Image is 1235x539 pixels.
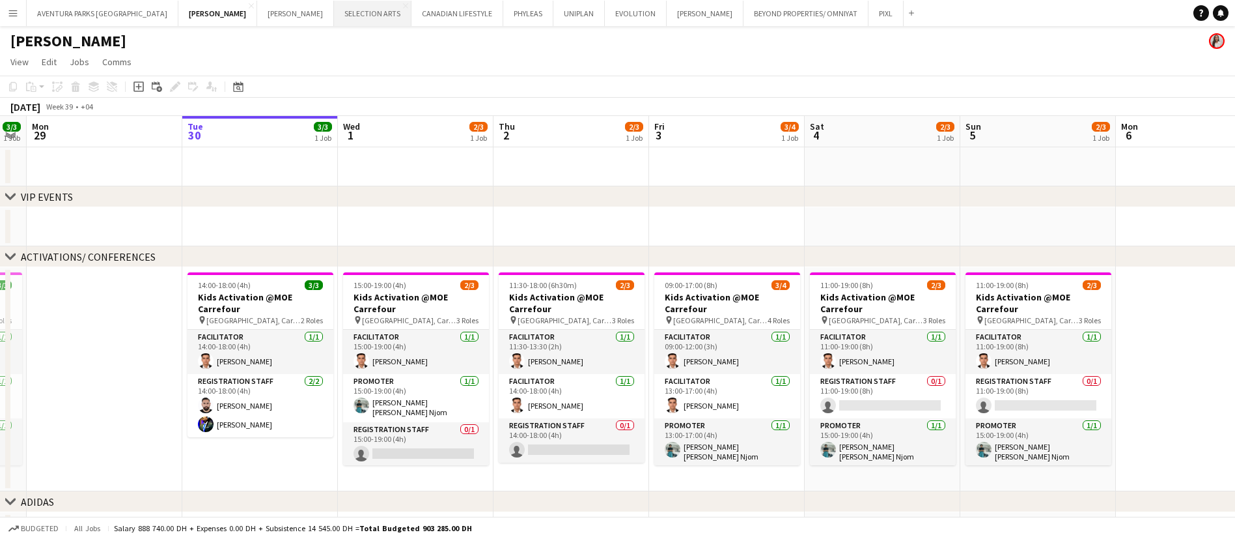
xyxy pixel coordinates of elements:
[187,374,333,437] app-card-role: Registration Staff2/214:00-18:00 (4h)[PERSON_NAME][PERSON_NAME]
[499,330,645,374] app-card-role: Facilitator1/111:30-13:30 (2h)[PERSON_NAME]
[499,121,515,132] span: Thu
[30,128,49,143] span: 29
[976,280,1029,290] span: 11:00-19:00 (8h)
[206,315,301,325] span: [GEOGRAPHIC_DATA], Carrefour
[186,128,203,143] span: 30
[257,1,334,26] button: [PERSON_NAME]
[965,121,981,132] span: Sun
[810,374,956,418] app-card-role: Registration Staff0/111:00-19:00 (8h)
[937,133,954,143] div: 1 Job
[965,291,1111,315] h3: Kids Activation @MOE Carrefour
[1209,33,1225,49] app-user-avatar: Ines de Puybaudet
[625,122,643,132] span: 2/3
[743,1,868,26] button: BEYOND PROPERTIES/ OMNIYAT
[460,280,479,290] span: 2/3
[21,250,156,263] div: ACTIVATIONS/ CONFERENCES
[21,190,73,203] div: VIP EVENTS
[343,291,489,315] h3: Kids Activation @MOE Carrefour
[965,272,1111,465] div: 11:00-19:00 (8h)2/3Kids Activation @MOE Carrefour [GEOGRAPHIC_DATA], Carrefour3 RolesFacilitator1...
[3,122,21,132] span: 3/3
[21,495,54,508] div: ADIDAS
[187,121,203,132] span: Tue
[21,524,59,533] span: Budgeted
[605,1,667,26] button: EVOLUTION
[1083,280,1101,290] span: 2/3
[868,1,904,26] button: PIXL
[808,128,824,143] span: 4
[411,1,503,26] button: CANADIAN LIFESTYLE
[5,53,34,70] a: View
[927,280,945,290] span: 2/3
[42,56,57,68] span: Edit
[198,280,251,290] span: 14:00-18:00 (4h)
[32,121,49,132] span: Mon
[456,315,479,325] span: 3 Roles
[1119,128,1138,143] span: 6
[673,315,768,325] span: [GEOGRAPHIC_DATA], Carrefour
[341,128,360,143] span: 1
[771,280,790,290] span: 3/4
[343,272,489,465] div: 15:00-19:00 (4h)2/3Kids Activation @MOE Carrefour [GEOGRAPHIC_DATA], Carrefour3 RolesFacilitator1...
[616,280,634,290] span: 2/3
[114,523,472,533] div: Salary 888 740.00 DH + Expenses 0.00 DH + Subsistence 14 545.00 DH =
[810,272,956,465] app-job-card: 11:00-19:00 (8h)2/3Kids Activation @MOE Carrefour [GEOGRAPHIC_DATA], Carrefour3 RolesFacilitator1...
[469,122,488,132] span: 2/3
[36,53,62,70] a: Edit
[27,1,178,26] button: AVENTURA PARKS [GEOGRAPHIC_DATA]
[553,1,605,26] button: UNIPLAN
[652,128,665,143] span: 3
[499,291,645,315] h3: Kids Activation @MOE Carrefour
[64,53,94,70] a: Jobs
[334,1,411,26] button: SELECTION ARTS
[7,521,61,536] button: Budgeted
[499,418,645,463] app-card-role: Registration Staff0/114:00-18:00 (4h)
[503,1,553,26] button: PHYLEAS
[654,418,800,467] app-card-role: Promoter1/113:00-17:00 (4h)[PERSON_NAME] [PERSON_NAME] Njom
[301,315,323,325] span: 2 Roles
[359,523,472,533] span: Total Budgeted 903 285.00 DH
[72,523,103,533] span: All jobs
[499,272,645,463] div: 11:30-18:00 (6h30m)2/3Kids Activation @MOE Carrefour [GEOGRAPHIC_DATA], Carrefour3 RolesFacilitat...
[70,56,89,68] span: Jobs
[965,418,1111,467] app-card-role: Promoter1/115:00-19:00 (4h)[PERSON_NAME] [PERSON_NAME] Njom
[654,374,800,418] app-card-role: Facilitator1/113:00-17:00 (4h)[PERSON_NAME]
[497,128,515,143] span: 2
[343,374,489,422] app-card-role: Promoter1/115:00-19:00 (4h)[PERSON_NAME] [PERSON_NAME] Njom
[1079,315,1101,325] span: 3 Roles
[343,422,489,467] app-card-role: Registration Staff0/115:00-19:00 (4h)
[362,315,456,325] span: [GEOGRAPHIC_DATA], Carrefour
[343,121,360,132] span: Wed
[654,330,800,374] app-card-role: Facilitator1/109:00-12:00 (3h)[PERSON_NAME]
[665,280,717,290] span: 09:00-17:00 (8h)
[343,330,489,374] app-card-role: Facilitator1/115:00-19:00 (4h)[PERSON_NAME]
[612,315,634,325] span: 3 Roles
[354,280,406,290] span: 15:00-19:00 (4h)
[1092,133,1109,143] div: 1 Job
[3,133,20,143] div: 1 Job
[984,315,1079,325] span: [GEOGRAPHIC_DATA], Carrefour
[768,315,790,325] span: 4 Roles
[810,330,956,374] app-card-role: Facilitator1/111:00-19:00 (8h)[PERSON_NAME]
[810,291,956,315] h3: Kids Activation @MOE Carrefour
[654,272,800,465] app-job-card: 09:00-17:00 (8h)3/4Kids Activation @MOE Carrefour [GEOGRAPHIC_DATA], Carrefour4 RolesFacilitator1...
[654,121,665,132] span: Fri
[781,122,799,132] span: 3/4
[10,31,126,51] h1: [PERSON_NAME]
[305,280,323,290] span: 3/3
[314,133,331,143] div: 1 Job
[829,315,923,325] span: [GEOGRAPHIC_DATA], Carrefour
[499,374,645,418] app-card-role: Facilitator1/114:00-18:00 (4h)[PERSON_NAME]
[10,56,29,68] span: View
[820,280,873,290] span: 11:00-19:00 (8h)
[178,1,257,26] button: [PERSON_NAME]
[654,291,800,315] h3: Kids Activation @MOE Carrefour
[43,102,76,111] span: Week 39
[964,128,981,143] span: 5
[187,272,333,437] app-job-card: 14:00-18:00 (4h)3/3Kids Activation @MOE Carrefour [GEOGRAPHIC_DATA], Carrefour2 RolesFacilitator1...
[923,315,945,325] span: 3 Roles
[936,122,954,132] span: 2/3
[781,133,798,143] div: 1 Job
